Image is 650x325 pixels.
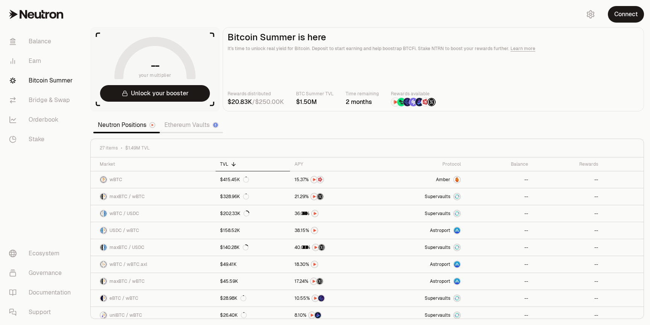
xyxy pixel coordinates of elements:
img: NTRN [311,177,317,183]
img: Structured Points [317,278,323,284]
a: Ethereum Vaults [160,117,223,133]
img: wBTC Logo [104,278,106,284]
a: Astroport [378,222,465,239]
a: -- [465,205,533,222]
button: NTRNEtherFi Points [295,294,373,302]
div: $26.40K [220,312,247,318]
img: Structured Points [317,194,323,200]
a: -- [533,188,603,205]
h2: Bitcoin Summer is here [228,32,639,43]
div: Rewards [537,161,598,167]
h1: -- [151,60,159,72]
a: AmberAmber [378,171,465,188]
img: NTRN [313,244,319,250]
button: NTRNStructured Points [295,193,373,200]
span: Astroport [430,227,450,233]
a: Support [3,302,81,322]
a: -- [533,273,603,290]
span: 27 items [100,145,118,151]
img: wBTC.axl Logo [104,261,106,267]
a: NTRNBedrock Diamonds [290,307,378,323]
a: SupervaultsSupervaults [378,307,465,323]
span: maxBTC / wBTC [109,278,145,284]
img: wBTC Logo [100,211,103,217]
div: $158.52K [220,227,240,233]
a: Bridge & Swap [3,90,81,110]
img: wBTC Logo [104,194,106,200]
a: -- [533,222,603,239]
img: Supervaults [454,312,460,318]
img: Neutron Logo [150,123,155,127]
span: Supervaults [425,211,450,217]
span: Amber [436,177,450,183]
span: Supervaults [425,312,450,318]
a: Ecosystem [3,244,81,263]
img: Structured Points [427,98,436,106]
div: $328.96K [220,194,249,200]
a: SupervaultsSupervaults [378,290,465,307]
div: $49.41K [220,261,237,267]
img: Mars Fragments [317,177,323,183]
img: maxBTC Logo [100,194,103,200]
a: $45.59K [216,273,290,290]
a: -- [465,239,533,256]
img: Lombard Lux [397,98,405,106]
div: $45.59K [220,278,238,284]
img: EtherFi Points [403,98,412,106]
img: eBTC Logo [100,295,103,301]
div: $202.33K [220,211,249,217]
a: Astroport [378,273,465,290]
a: -- [533,171,603,188]
button: Connect [608,6,644,23]
button: NTRNStructured Points [295,244,373,251]
img: wBTC Logo [104,295,106,301]
button: NTRNMars Fragments [295,176,373,183]
button: NTRNStructured Points [295,278,373,285]
div: Market [100,161,211,167]
a: SupervaultsSupervaults [378,239,465,256]
img: NTRN [309,312,315,318]
a: NTRNStructured Points [290,239,378,256]
div: APY [295,161,373,167]
img: NTRN [311,227,317,233]
img: Bedrock Diamonds [415,98,424,106]
a: -- [465,188,533,205]
img: maxBTC Logo [100,244,103,250]
button: Unlock your booster [100,85,210,102]
img: NTRN [311,261,317,267]
span: uniBTC / wBTC [109,312,142,318]
a: Stake [3,130,81,149]
img: NTRN [312,295,318,301]
a: NTRNMars Fragments [290,171,378,188]
p: Rewards available [391,90,436,98]
img: Solv Points [409,98,418,106]
img: USDC Logo [100,227,103,233]
a: -- [465,171,533,188]
div: TVL [220,161,286,167]
div: Balance [470,161,528,167]
img: NTRN [311,278,317,284]
a: -- [465,290,533,307]
a: $28.98K [216,290,290,307]
a: -- [533,256,603,273]
div: Protocol [382,161,461,167]
a: Earn [3,51,81,71]
a: $328.96K [216,188,290,205]
a: NTRNStructured Points [290,188,378,205]
a: Astroport [378,256,465,273]
img: wBTC Logo [100,261,103,267]
img: NTRN [391,98,399,106]
img: maxBTC Logo [100,278,103,284]
a: wBTC LogoUSDC LogowBTC / USDC [91,205,216,222]
span: USDC / wBTC [109,227,139,233]
div: 2 months [346,98,379,107]
img: wBTC Logo [104,312,106,318]
a: -- [465,273,533,290]
a: wBTC LogowBTC.axl LogowBTC / wBTC.axl [91,256,216,273]
a: -- [533,239,603,256]
img: Supervaults [454,295,460,301]
a: Documentation [3,283,81,302]
img: USDC Logo [104,244,106,250]
a: -- [533,205,603,222]
a: NTRNStructured Points [290,273,378,290]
